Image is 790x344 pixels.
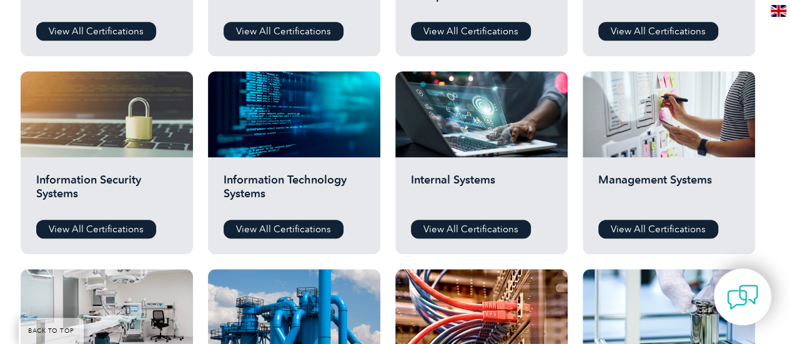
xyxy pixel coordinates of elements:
[36,220,156,238] a: View All Certifications
[411,22,531,41] a: View All Certifications
[598,173,739,210] h2: Management Systems
[771,5,786,17] img: en
[224,173,365,210] h2: Information Technology Systems
[598,22,718,41] a: View All Certifications
[224,22,343,41] a: View All Certifications
[36,22,156,41] a: View All Certifications
[727,282,758,313] img: contact-chat.png
[36,173,177,210] h2: Information Security Systems
[224,220,343,238] a: View All Certifications
[411,220,531,238] a: View All Certifications
[19,318,84,344] a: BACK TO TOP
[598,220,718,238] a: View All Certifications
[411,173,552,210] h2: Internal Systems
